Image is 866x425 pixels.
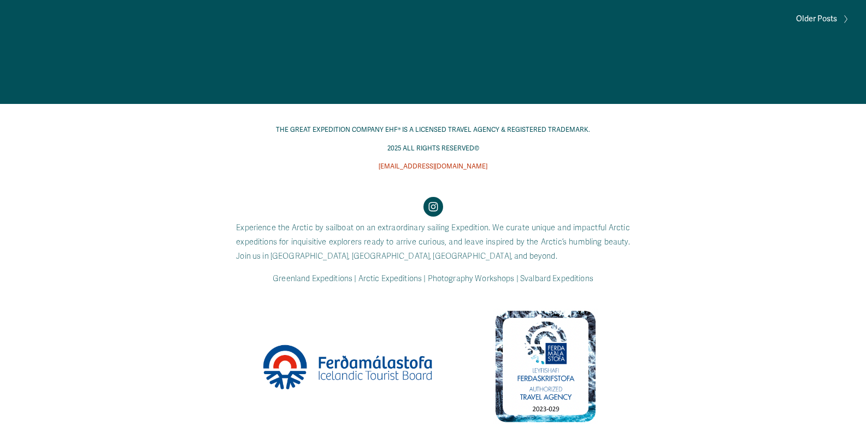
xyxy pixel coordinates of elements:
a: Instagram [423,197,443,217]
a: Older Posts [433,12,849,26]
span: [EMAIL_ADDRESS][DOMAIN_NAME] [379,162,487,171]
code: Experience the Arctic by sailboat on an extraordinary sailing Expedition. We curate unique and im... [236,223,629,261]
p: THE GREAT EXPEDITION COMPANY EHF® IS A LICENSED TRAVEL AGENCY & REGISTERED TRADEMARK. [208,124,658,136]
code: Greenland Expeditions | Arctic Expeditions | Photography Workshops | Svalbard Expeditions [273,274,593,283]
p: 2025 ALL RIGHTS RESERVED© [208,143,658,155]
span: Older Posts [796,12,837,26]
